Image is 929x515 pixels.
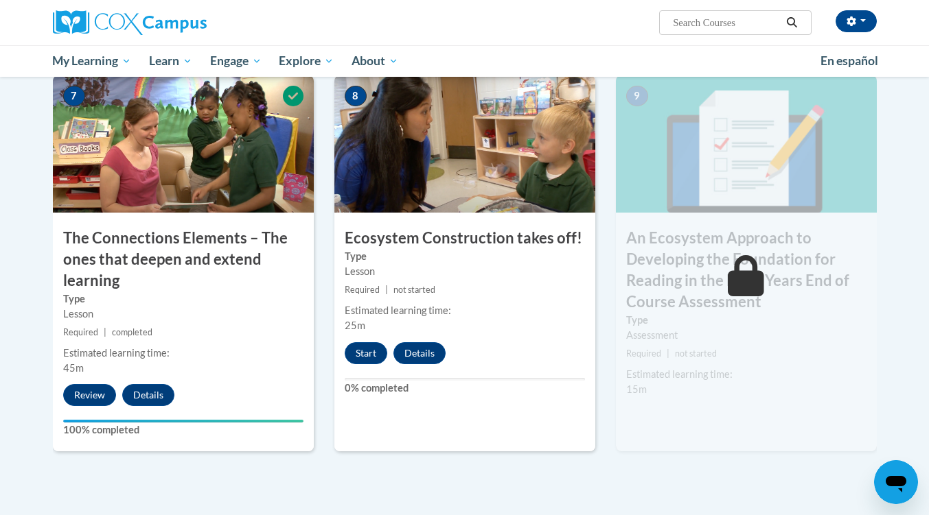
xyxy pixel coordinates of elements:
[626,328,867,343] div: Assessment
[63,384,116,406] button: Review
[63,362,84,374] span: 45m
[63,327,98,337] span: Required
[53,228,314,291] h3: The Connections Elements – The ones that deepen and extend learning
[626,313,867,328] label: Type
[140,45,201,77] a: Learn
[352,53,398,69] span: About
[616,228,877,312] h3: An Ecosystem Approach to Developing the Foundation for Reading in the Early Years End of Course A...
[334,228,595,249] h3: Ecosystem Construction takes off!
[149,53,192,69] span: Learn
[616,75,877,213] img: Course Image
[104,327,106,337] span: |
[334,75,595,213] img: Course Image
[52,53,131,69] span: My Learning
[345,381,585,396] label: 0% completed
[675,348,717,359] span: not started
[626,86,648,106] span: 9
[53,10,207,35] img: Cox Campus
[626,348,661,359] span: Required
[44,45,141,77] a: My Learning
[667,348,669,359] span: |
[345,264,585,279] div: Lesson
[345,285,380,295] span: Required
[63,291,303,307] label: Type
[345,320,365,331] span: 25m
[63,420,303,422] div: Your progress
[343,45,407,77] a: About
[112,327,152,337] span: completed
[63,422,303,438] label: 100% completed
[385,285,388,295] span: |
[345,342,387,364] button: Start
[672,14,781,31] input: Search Courses
[781,14,802,31] button: Search
[32,45,897,77] div: Main menu
[836,10,877,32] button: Account Settings
[63,307,303,322] div: Lesson
[874,460,918,504] iframe: Button to launch messaging window
[626,367,867,382] div: Estimated learning time:
[626,383,647,395] span: 15m
[210,53,262,69] span: Engage
[63,86,85,106] span: 7
[53,75,314,213] img: Course Image
[122,384,174,406] button: Details
[53,10,314,35] a: Cox Campus
[279,53,334,69] span: Explore
[345,303,585,318] div: Estimated learning time:
[345,249,585,264] label: Type
[821,53,878,68] span: En español
[270,45,343,77] a: Explore
[812,47,887,75] a: En español
[63,346,303,361] div: Estimated learning time:
[393,285,435,295] span: not started
[201,45,271,77] a: Engage
[345,86,367,106] span: 8
[393,342,446,364] button: Details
